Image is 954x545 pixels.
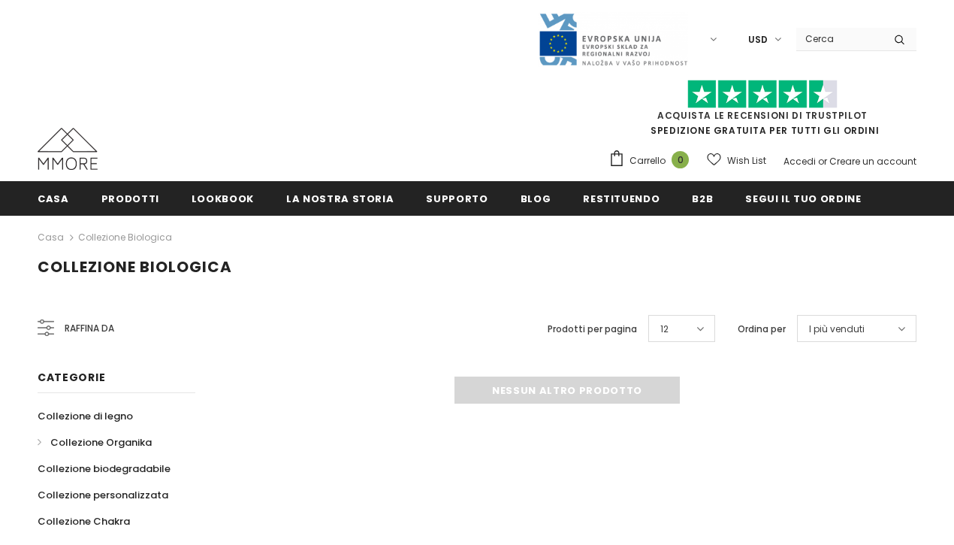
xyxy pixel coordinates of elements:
[521,181,551,215] a: Blog
[50,435,152,450] span: Collezione Organika
[286,192,394,206] span: La nostra storia
[818,155,827,168] span: or
[38,370,105,385] span: Categorie
[38,508,130,534] a: Collezione Chakra
[426,192,488,206] span: supporto
[101,181,159,215] a: Prodotti
[426,181,488,215] a: supporto
[796,28,883,50] input: Search Site
[192,192,254,206] span: Lookbook
[608,150,696,172] a: Carrello 0
[38,181,69,215] a: Casa
[657,109,868,122] a: Acquista le recensioni di TrustPilot
[38,462,171,476] span: Collezione biodegradabile
[38,429,152,456] a: Collezione Organika
[748,32,768,47] span: USD
[538,32,688,45] a: Javni Razpis
[783,155,816,168] a: Accedi
[286,181,394,215] a: La nostra storia
[78,231,172,244] a: Collezione biologica
[38,482,168,508] a: Collezione personalizzata
[629,153,666,168] span: Carrello
[38,456,171,482] a: Collezione biodegradabile
[38,514,130,528] span: Collezione Chakra
[583,181,660,215] a: Restituendo
[727,153,766,168] span: Wish List
[829,155,916,168] a: Creare un account
[65,320,114,337] span: Raffina da
[521,192,551,206] span: Blog
[38,256,232,277] span: Collezione biologica
[672,151,689,168] span: 0
[707,147,766,174] a: Wish List
[692,181,713,215] a: B2B
[38,128,98,170] img: Casi MMORE
[38,403,133,429] a: Collezione di legno
[745,192,861,206] span: Segui il tuo ordine
[738,322,786,337] label: Ordina per
[608,86,916,137] span: SPEDIZIONE GRATUITA PER TUTTI GLI ORDINI
[538,12,688,67] img: Javni Razpis
[660,322,669,337] span: 12
[809,322,865,337] span: I più venduti
[38,229,64,247] a: Casa
[192,181,254,215] a: Lookbook
[548,322,637,337] label: Prodotti per pagina
[101,192,159,206] span: Prodotti
[687,80,838,109] img: Fidati di Pilot Stars
[38,488,168,502] span: Collezione personalizzata
[692,192,713,206] span: B2B
[745,181,861,215] a: Segui il tuo ordine
[583,192,660,206] span: Restituendo
[38,192,69,206] span: Casa
[38,409,133,423] span: Collezione di legno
